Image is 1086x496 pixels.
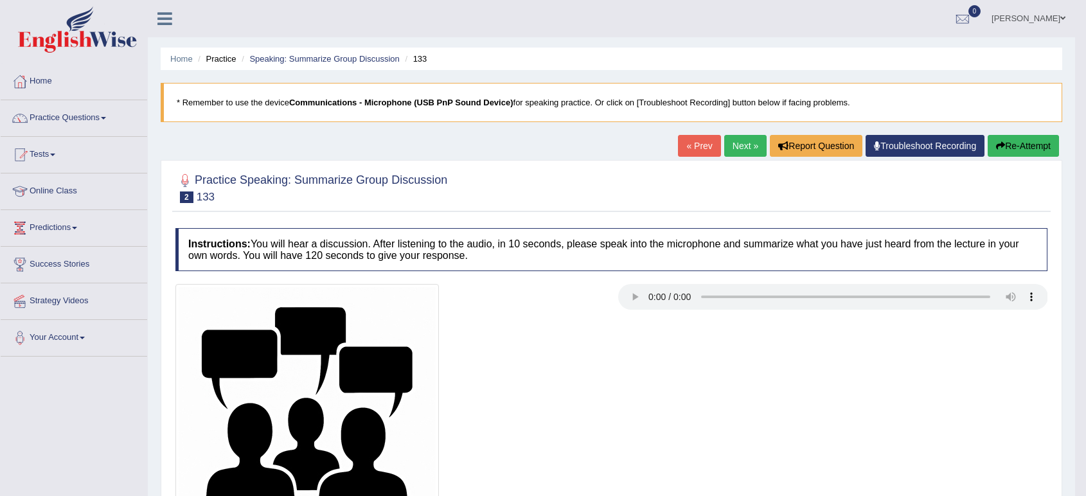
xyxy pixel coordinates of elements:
a: Home [1,64,147,96]
a: Next » [724,135,767,157]
a: Practice Questions [1,100,147,132]
a: Home [170,54,193,64]
a: Speaking: Summarize Group Discussion [249,54,399,64]
button: Re-Attempt [988,135,1059,157]
b: Communications - Microphone (USB PnP Sound Device) [289,98,513,107]
li: Practice [195,53,236,65]
a: « Prev [678,135,720,157]
blockquote: * Remember to use the device for speaking practice. Or click on [Troubleshoot Recording] button b... [161,83,1062,122]
b: Instructions: [188,238,251,249]
h4: You will hear a discussion. After listening to the audio, in 10 seconds, please speak into the mi... [175,228,1047,271]
a: Predictions [1,210,147,242]
button: Report Question [770,135,862,157]
h2: Practice Speaking: Summarize Group Discussion [175,171,447,203]
span: 0 [968,5,981,17]
a: Troubleshoot Recording [866,135,984,157]
a: Success Stories [1,247,147,279]
a: Your Account [1,320,147,352]
a: Online Class [1,173,147,206]
span: 2 [180,191,193,203]
li: 133 [402,53,427,65]
small: 133 [197,191,215,203]
a: Strategy Videos [1,283,147,315]
a: Tests [1,137,147,169]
